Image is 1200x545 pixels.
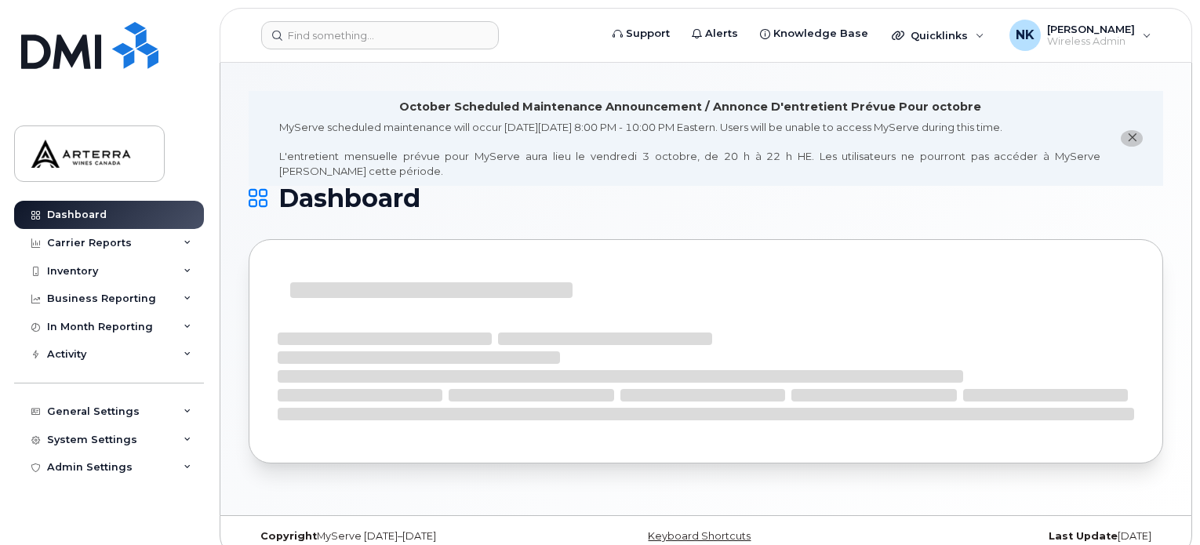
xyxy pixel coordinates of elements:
[278,187,420,210] span: Dashboard
[399,99,981,115] div: October Scheduled Maintenance Announcement / Annonce D'entretient Prévue Pour octobre
[1049,530,1118,542] strong: Last Update
[858,530,1163,543] div: [DATE]
[648,530,751,542] a: Keyboard Shortcuts
[249,530,554,543] div: MyServe [DATE]–[DATE]
[279,120,1100,178] div: MyServe scheduled maintenance will occur [DATE][DATE] 8:00 PM - 10:00 PM Eastern. Users will be u...
[260,530,317,542] strong: Copyright
[1121,130,1143,147] button: close notification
